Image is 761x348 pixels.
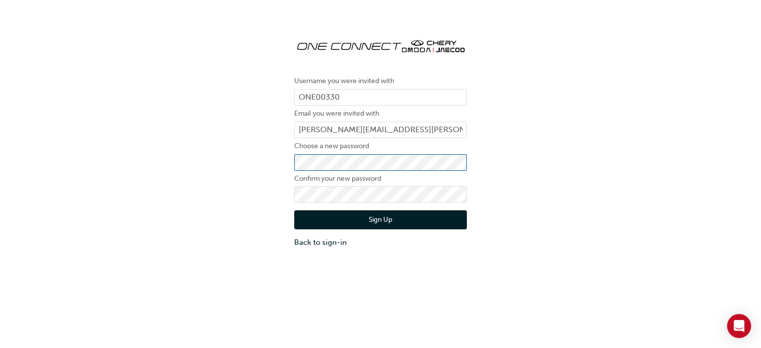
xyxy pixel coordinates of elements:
label: Confirm your new password [294,173,467,185]
div: Open Intercom Messenger [727,314,751,338]
label: Choose a new password [294,140,467,152]
img: oneconnect [294,30,467,60]
label: Username you were invited with [294,75,467,87]
label: Email you were invited with [294,108,467,120]
button: Sign Up [294,210,467,229]
a: Back to sign-in [294,237,467,248]
input: Username [294,89,467,106]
